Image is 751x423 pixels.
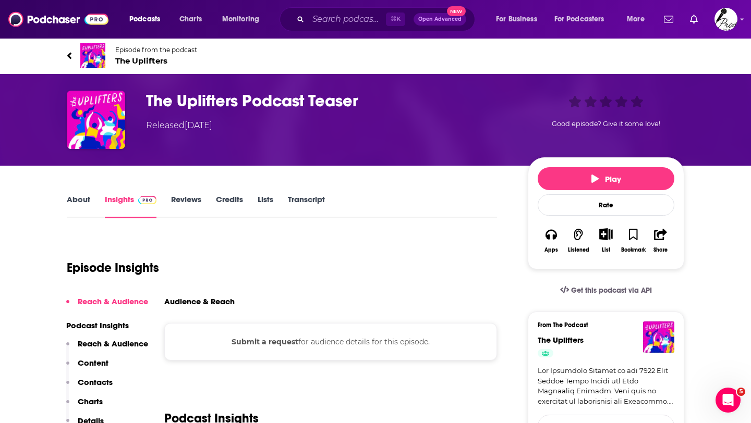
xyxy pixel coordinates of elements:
div: Bookmark [621,247,646,253]
p: Content [78,358,108,368]
a: Credits [216,194,243,218]
span: ⌘ K [386,13,405,26]
button: open menu [122,11,174,28]
span: Get this podcast via API [571,286,652,295]
span: New [447,6,466,16]
button: open menu [215,11,273,28]
p: Reach & Audience [78,339,148,349]
div: Search podcasts, credits, & more... [289,7,485,31]
p: Contacts [78,377,113,387]
span: Monitoring [222,12,259,27]
span: The Uplifters [115,56,197,66]
div: Listened [568,247,589,253]
img: Podchaser - Follow, Share and Rate Podcasts [8,9,108,29]
a: Lor Ipsumdolo Sitamet co adi 7922 Elit Seddoe Tempo Incidi utl Etdo Magnaaliq Enimadm. Veni quis ... [538,366,674,406]
img: The Uplifters [80,43,105,68]
a: Get this podcast via API [552,278,660,303]
a: InsightsPodchaser Pro [105,194,156,218]
button: Bookmark [620,221,647,259]
span: Open Advanced [418,17,462,22]
span: Logged in as sdonovan [714,8,737,31]
h1: Episode Insights [67,260,159,276]
span: For Podcasters [554,12,604,27]
img: The Uplifters Podcast Teaser [67,91,125,149]
button: Charts [66,396,103,416]
button: Show More Button [595,228,616,240]
button: Show profile menu [714,8,737,31]
button: Open AdvancedNew [414,13,466,26]
input: Search podcasts, credits, & more... [308,11,386,28]
img: User Profile [714,8,737,31]
span: 5 [737,388,745,396]
a: About [67,194,90,218]
span: For Business [496,12,537,27]
button: open menu [620,11,658,28]
span: Play [591,174,621,184]
div: Share [653,247,668,253]
a: Reviews [171,194,201,218]
button: open menu [489,11,550,28]
a: The Uplifters [538,335,584,345]
div: Released [DATE] [146,119,212,132]
button: Contacts [66,377,113,396]
p: Charts [78,396,103,406]
button: Share [647,221,674,259]
button: Listened [565,221,592,259]
span: Podcasts [129,12,160,27]
p: Reach & Audience [78,296,148,306]
img: Podchaser Pro [138,196,156,204]
div: for audience details for this episode. [164,323,497,360]
div: Apps [544,247,558,253]
a: The UpliftersEpisode from the podcastThe Uplifters [67,43,684,68]
a: Charts [173,11,208,28]
img: The Uplifters [643,321,674,353]
div: Show More ButtonList [592,221,620,259]
a: Lists [258,194,273,218]
span: More [627,12,645,27]
button: Submit a request [232,336,298,347]
a: Show notifications dropdown [660,10,677,28]
span: Good episode? Give it some love! [552,120,660,128]
a: Transcript [288,194,325,218]
button: Reach & Audience [66,296,148,316]
div: Rate [538,194,674,216]
button: Reach & Audience [66,339,148,358]
button: Apps [538,221,565,259]
iframe: Intercom live chat [716,388,741,413]
button: open menu [548,11,620,28]
p: Podcast Insights [66,320,148,330]
span: Episode from the podcast [115,46,197,54]
h3: The Uplifters Podcast Teaser [146,91,511,111]
span: Charts [179,12,202,27]
div: List [602,246,610,253]
h3: Audience & Reach [164,296,235,306]
button: Content [66,358,108,377]
button: Play [538,167,674,190]
h3: From The Podcast [538,321,666,329]
a: Show notifications dropdown [686,10,702,28]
